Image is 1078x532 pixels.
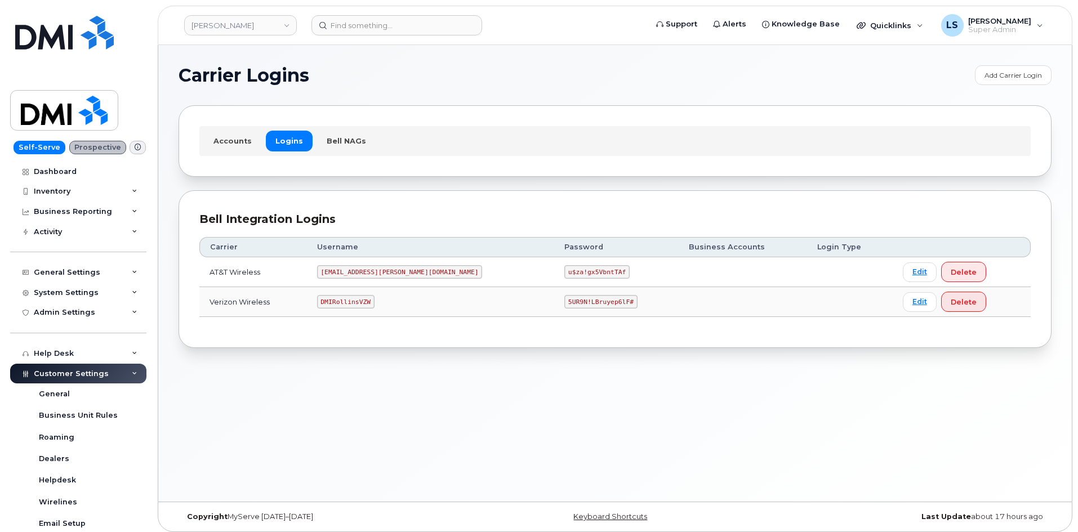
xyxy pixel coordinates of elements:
th: Carrier [199,237,307,257]
a: Accounts [204,131,261,151]
strong: Copyright [187,512,228,521]
th: Business Accounts [679,237,807,257]
button: Delete [941,292,986,312]
span: Delete [951,267,977,278]
a: Add Carrier Login [975,65,1052,85]
code: 5UR9N!LBruyep6lF# [564,295,638,309]
th: Password [554,237,679,257]
a: Bell NAGs [317,131,376,151]
div: about 17 hours ago [760,512,1052,521]
th: Login Type [807,237,893,257]
td: Verizon Wireless [199,287,307,317]
code: DMIRollinsVZW [317,295,375,309]
a: Keyboard Shortcuts [573,512,647,521]
a: Logins [266,131,313,151]
td: AT&T Wireless [199,257,307,287]
span: Delete [951,297,977,307]
strong: Last Update [921,512,971,521]
code: u$za!gx5VbntTAf [564,265,630,279]
code: [EMAIL_ADDRESS][PERSON_NAME][DOMAIN_NAME] [317,265,483,279]
button: Delete [941,262,986,282]
div: Bell Integration Logins [199,211,1031,227]
th: Username [307,237,555,257]
span: Carrier Logins [179,67,309,84]
a: Edit [903,262,937,282]
a: Edit [903,292,937,312]
div: MyServe [DATE]–[DATE] [179,512,470,521]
